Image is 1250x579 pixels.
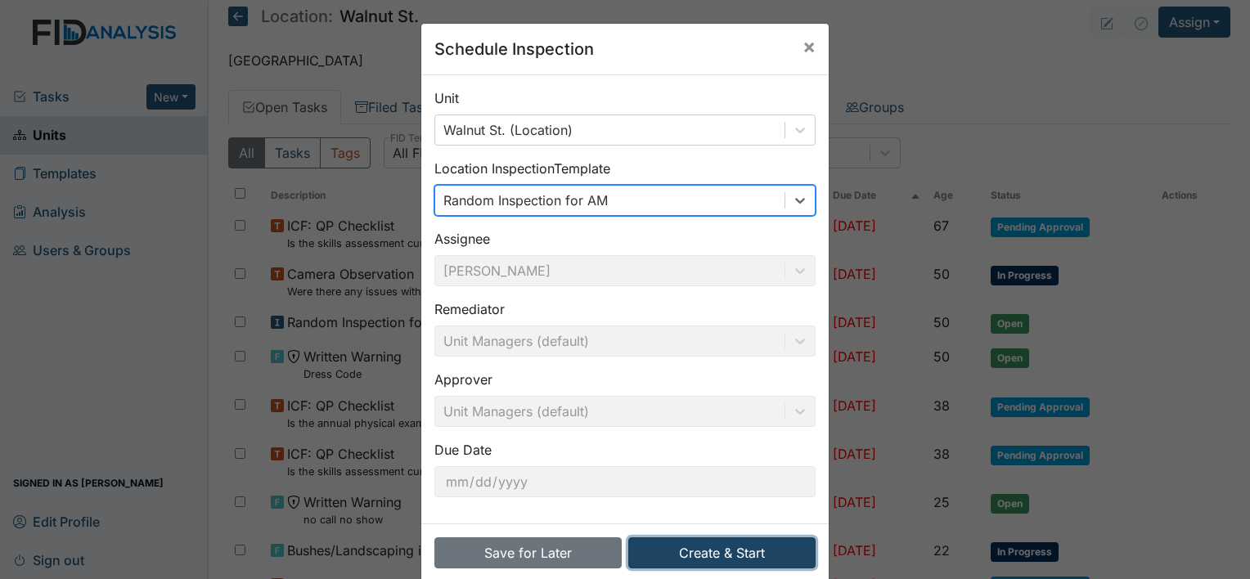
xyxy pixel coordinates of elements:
[434,537,622,568] button: Save for Later
[434,299,505,319] label: Remediator
[434,159,610,178] label: Location Inspection Template
[628,537,816,568] button: Create & Start
[803,34,816,58] span: ×
[434,440,492,460] label: Due Date
[434,229,490,249] label: Assignee
[434,88,459,108] label: Unit
[443,191,608,210] div: Random Inspection for AM
[443,120,573,140] div: Walnut St. (Location)
[789,24,829,70] button: Close
[434,370,492,389] label: Approver
[434,37,594,61] h5: Schedule Inspection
